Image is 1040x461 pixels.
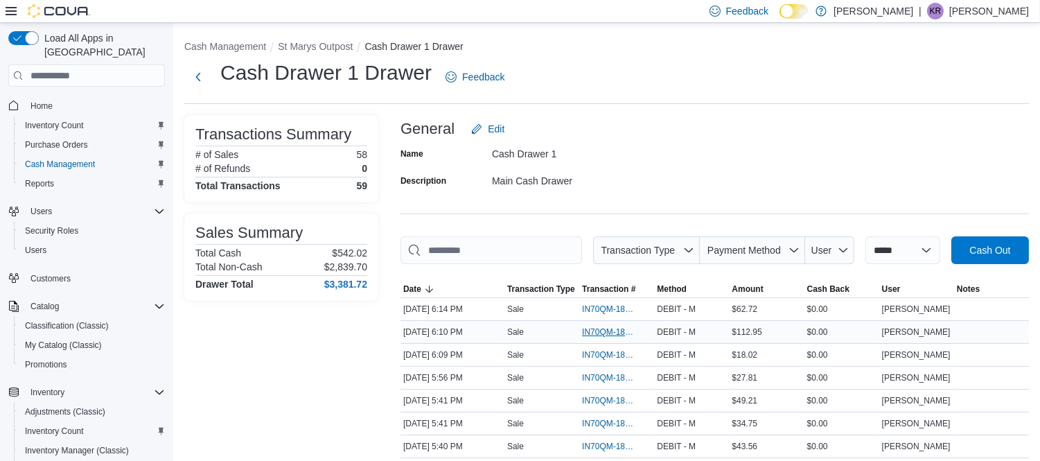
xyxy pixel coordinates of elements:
[14,441,170,460] button: Inventory Manager (Classic)
[879,281,954,297] button: User
[582,304,637,315] span: IN70QM-1862853
[582,418,637,429] span: IN70QM-1862789
[19,156,100,173] a: Cash Management
[356,180,367,191] h4: 59
[507,327,524,338] p: Sale
[707,245,781,256] span: Payment Method
[14,135,170,155] button: Purchase Orders
[726,4,768,18] span: Feedback
[400,369,504,386] div: [DATE] 5:56 PM
[195,247,241,259] h6: Total Cash
[195,163,250,174] h6: # of Refunds
[25,178,54,189] span: Reports
[804,281,879,297] button: Cash Back
[25,96,165,114] span: Home
[657,284,687,295] span: Method
[400,301,504,318] div: [DATE] 6:14 PM
[19,423,89,440] a: Inventory Count
[195,279,254,290] h4: Drawer Total
[19,156,165,173] span: Cash Management
[582,347,651,363] button: IN70QM-1862843
[25,320,109,331] span: Classification (Classic)
[488,122,504,136] span: Edit
[657,418,696,429] span: DEBIT - M
[195,126,351,143] h3: Transactions Summary
[25,159,95,170] span: Cash Management
[184,41,266,52] button: Cash Management
[732,327,761,338] span: $112.95
[732,441,757,452] span: $43.56
[582,369,651,386] button: IN70QM-1862816
[278,41,353,52] button: St Marys Outpost
[362,163,367,174] p: 0
[3,95,170,115] button: Home
[804,301,879,318] div: $0.00
[582,324,651,340] button: IN70QM-1862846
[882,395,951,406] span: [PERSON_NAME]
[400,438,504,455] div: [DATE] 5:40 PM
[19,423,165,440] span: Inventory Count
[400,175,446,186] label: Description
[882,372,951,383] span: [PERSON_NAME]
[19,175,165,192] span: Reports
[25,445,129,456] span: Inventory Manager (Classic)
[930,3,942,19] span: KR
[14,116,170,135] button: Inventory Count
[804,347,879,363] div: $0.00
[184,40,1029,56] nav: An example of EuiBreadcrumbs
[19,442,165,459] span: Inventory Manager (Classic)
[400,148,423,159] label: Name
[195,149,238,160] h6: # of Sales
[30,301,59,312] span: Catalog
[14,174,170,193] button: Reports
[582,438,651,455] button: IN70QM-1862787
[579,281,654,297] button: Transaction #
[25,384,165,401] span: Inventory
[19,337,107,354] a: My Catalog (Classic)
[19,137,165,153] span: Purchase Orders
[19,137,94,153] a: Purchase Orders
[400,347,504,363] div: [DATE] 6:09 PM
[28,4,90,18] img: Cova
[504,281,579,297] button: Transaction Type
[19,356,73,373] a: Promotions
[957,284,980,295] span: Notes
[507,418,524,429] p: Sale
[3,383,170,402] button: Inventory
[582,284,635,295] span: Transaction #
[400,236,582,264] input: This is a search bar. As you type, the results lower in the page will automatically filter.
[39,31,165,59] span: Load All Apps in [GEOGRAPHIC_DATA]
[507,284,575,295] span: Transaction Type
[25,426,84,437] span: Inventory Count
[25,225,78,236] span: Security Roles
[804,392,879,409] div: $0.00
[14,402,170,421] button: Adjustments (Classic)
[220,59,432,87] h1: Cash Drawer 1 Drawer
[400,281,504,297] button: Date
[400,392,504,409] div: [DATE] 5:41 PM
[732,372,757,383] span: $27.81
[582,415,651,432] button: IN70QM-1862789
[3,297,170,316] button: Catalog
[657,304,696,315] span: DEBIT - M
[14,316,170,336] button: Classification (Classic)
[25,384,70,401] button: Inventory
[19,318,114,334] a: Classification (Classic)
[19,117,89,134] a: Inventory Count
[19,242,165,259] span: Users
[3,268,170,288] button: Customers
[25,203,165,220] span: Users
[25,359,67,370] span: Promotions
[462,70,504,84] span: Feedback
[14,355,170,374] button: Promotions
[807,284,849,295] span: Cash Back
[582,395,637,406] span: IN70QM-1862790
[440,63,510,91] a: Feedback
[507,395,524,406] p: Sale
[19,223,84,239] a: Security Roles
[324,261,367,272] p: $2,839.70
[19,318,165,334] span: Classification (Classic)
[593,236,700,264] button: Transaction Type
[657,441,696,452] span: DEBIT - M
